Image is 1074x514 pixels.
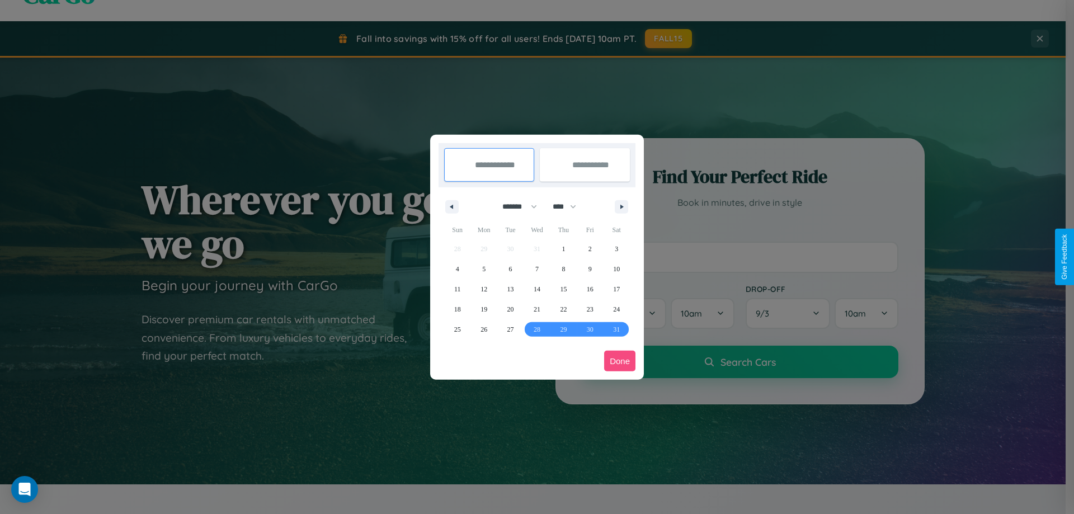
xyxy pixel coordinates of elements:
[497,259,524,279] button: 6
[588,259,592,279] span: 9
[454,299,461,319] span: 18
[550,279,577,299] button: 15
[560,319,567,339] span: 29
[470,279,497,299] button: 12
[613,279,620,299] span: 17
[481,319,487,339] span: 26
[604,351,635,371] button: Done
[577,279,603,299] button: 16
[456,259,459,279] span: 4
[604,239,630,259] button: 3
[444,221,470,239] span: Sun
[470,319,497,339] button: 26
[11,476,38,503] div: Open Intercom Messenger
[481,299,487,319] span: 19
[550,259,577,279] button: 8
[524,319,550,339] button: 28
[577,259,603,279] button: 9
[524,279,550,299] button: 14
[550,239,577,259] button: 1
[524,221,550,239] span: Wed
[560,299,567,319] span: 22
[588,239,592,259] span: 2
[560,279,567,299] span: 15
[470,259,497,279] button: 5
[444,279,470,299] button: 11
[497,319,524,339] button: 27
[444,259,470,279] button: 4
[604,259,630,279] button: 10
[587,279,593,299] span: 16
[497,299,524,319] button: 20
[497,221,524,239] span: Tue
[587,299,593,319] span: 23
[454,279,461,299] span: 11
[454,319,461,339] span: 25
[482,259,486,279] span: 5
[470,299,497,319] button: 19
[524,259,550,279] button: 7
[615,239,618,259] span: 3
[613,299,620,319] span: 24
[604,279,630,299] button: 17
[470,221,497,239] span: Mon
[550,221,577,239] span: Thu
[613,319,620,339] span: 31
[604,299,630,319] button: 24
[613,259,620,279] span: 10
[1061,234,1068,280] div: Give Feedback
[444,299,470,319] button: 18
[507,319,514,339] span: 27
[587,319,593,339] span: 30
[534,279,540,299] span: 14
[507,299,514,319] span: 20
[577,319,603,339] button: 30
[562,259,565,279] span: 8
[577,221,603,239] span: Fri
[534,299,540,319] span: 21
[509,259,512,279] span: 6
[535,259,539,279] span: 7
[550,299,577,319] button: 22
[550,319,577,339] button: 29
[562,239,565,259] span: 1
[481,279,487,299] span: 12
[604,221,630,239] span: Sat
[507,279,514,299] span: 13
[524,299,550,319] button: 21
[534,319,540,339] span: 28
[577,299,603,319] button: 23
[497,279,524,299] button: 13
[577,239,603,259] button: 2
[604,319,630,339] button: 31
[444,319,470,339] button: 25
